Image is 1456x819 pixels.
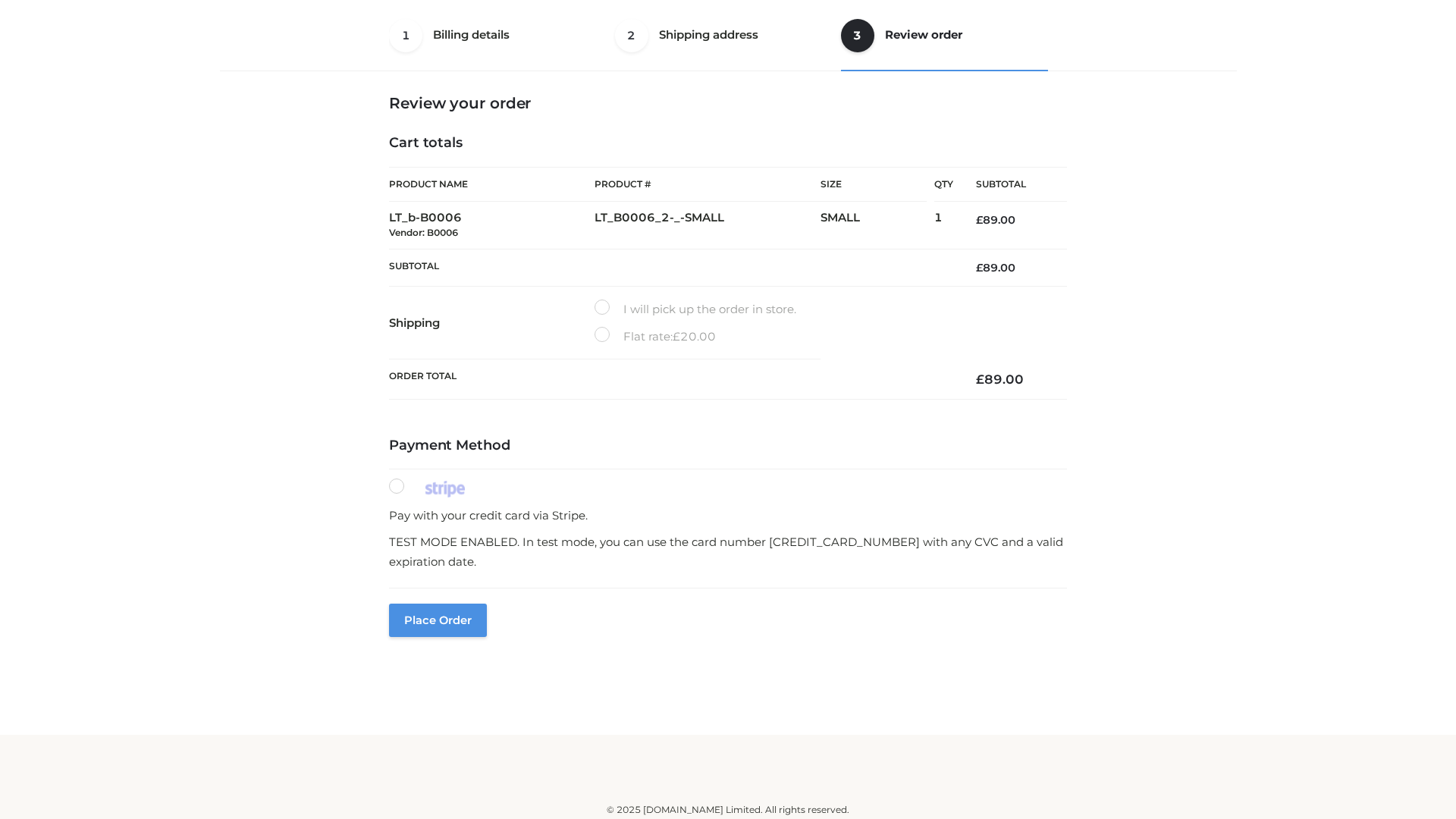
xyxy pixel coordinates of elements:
th: Qty [934,167,953,202]
bdi: 20.00 [673,329,716,344]
label: Flat rate: [595,327,716,347]
button: Place order [389,604,487,637]
small: Vendor: B0006 [389,227,458,238]
td: 1 [934,202,953,249]
span: £ [976,213,983,227]
th: Subtotal [953,168,1067,202]
span: £ [976,261,983,275]
th: Order Total [389,359,953,400]
h4: Payment Method [389,438,1067,454]
h3: Review your order [389,94,1067,112]
td: LT_b-B0006 [389,202,595,249]
td: LT_B0006_2-_-SMALL [595,202,821,249]
p: TEST MODE ENABLED. In test mode, you can use the card number [CREDIT_CARD_NUMBER] with any CVC an... [389,532,1067,571]
th: Subtotal [389,249,953,286]
span: £ [976,372,984,387]
p: Pay with your credit card via Stripe. [389,506,1067,526]
h4: Cart totals [389,135,1067,152]
th: Shipping [389,287,595,359]
th: Product # [595,167,821,202]
th: Product Name [389,167,595,202]
th: Size [821,168,927,202]
td: SMALL [821,202,934,249]
bdi: 89.00 [976,372,1024,387]
span: £ [673,329,680,344]
label: I will pick up the order in store. [595,300,796,319]
bdi: 89.00 [976,213,1015,227]
bdi: 89.00 [976,261,1015,275]
div: © 2025 [DOMAIN_NAME] Limited. All rights reserved. [225,802,1231,817]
